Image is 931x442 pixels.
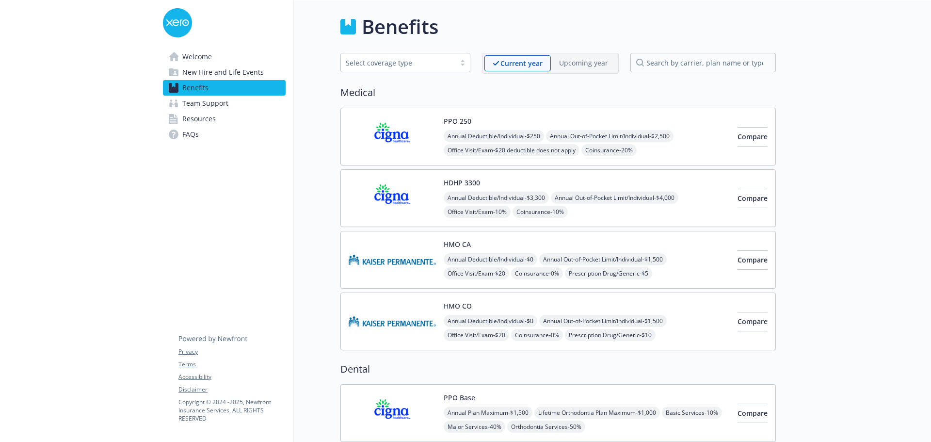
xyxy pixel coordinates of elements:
span: Compare [738,194,768,203]
span: Annual Deductible/Individual - $0 [444,253,537,265]
a: Resources [163,111,286,127]
span: Annual Out-of-Pocket Limit/Individual - $4,000 [551,192,678,204]
span: Compare [738,317,768,326]
button: Compare [738,250,768,270]
span: Basic Services - 10% [662,407,722,419]
a: Welcome [163,49,286,65]
div: Select coverage type [346,58,450,68]
a: Team Support [163,96,286,111]
button: HMO CO [444,301,472,311]
span: Office Visit/Exam - 10% [444,206,511,218]
span: Annual Out-of-Pocket Limit/Individual - $1,500 [539,315,667,327]
span: Orthodontia Services - 50% [507,421,585,433]
img: Kaiser Permanente of Colorado carrier logo [349,301,436,342]
a: Accessibility [178,373,285,381]
a: Terms [178,360,285,369]
span: Welcome [182,49,212,65]
a: New Hire and Life Events [163,65,286,80]
p: Copyright © 2024 - 2025 , Newfront Insurance Services, ALL RIGHTS RESERVED [178,398,285,423]
button: HDHP 3300 [444,178,480,188]
span: Office Visit/Exam - $20 deductible does not apply [444,144,579,156]
button: Compare [738,127,768,147]
img: CIGNA carrier logo [349,116,436,157]
h2: Medical [340,85,776,100]
span: New Hire and Life Events [182,65,264,80]
span: Team Support [182,96,228,111]
span: Compare [738,409,768,418]
span: Annual Deductible/Individual - $3,300 [444,192,549,204]
p: Current year [500,58,543,68]
button: Compare [738,404,768,423]
span: Compare [738,255,768,264]
img: CIGNA carrier logo [349,178,436,219]
span: FAQs [182,127,199,142]
a: Privacy [178,347,285,356]
span: Compare [738,132,768,141]
span: Annual Out-of-Pocket Limit/Individual - $2,500 [546,130,674,142]
a: Benefits [163,80,286,96]
img: CIGNA carrier logo [349,393,436,434]
input: search by carrier, plan name or type [630,53,776,72]
span: Annual Out-of-Pocket Limit/Individual - $1,500 [539,253,667,265]
button: Compare [738,312,768,331]
span: Coinsurance - 20% [581,144,637,156]
span: Annual Deductible/Individual - $250 [444,130,544,142]
span: Coinsurance - 0% [511,329,563,341]
span: Resources [182,111,216,127]
span: Prescription Drug/Generic - $5 [565,267,652,279]
span: Coinsurance - 10% [513,206,568,218]
span: Benefits [182,80,209,96]
span: Upcoming year [551,55,616,71]
p: Upcoming year [559,58,608,68]
a: Disclaimer [178,385,285,394]
h1: Benefits [362,12,438,41]
span: Office Visit/Exam - $20 [444,329,509,341]
a: FAQs [163,127,286,142]
span: Major Services - 40% [444,421,505,433]
button: Compare [738,189,768,208]
span: Prescription Drug/Generic - $10 [565,329,656,341]
button: PPO 250 [444,116,471,126]
span: Office Visit/Exam - $20 [444,267,509,279]
span: Annual Plan Maximum - $1,500 [444,407,532,419]
img: Kaiser Permanente Insurance Company carrier logo [349,239,436,280]
button: HMO CA [444,239,471,249]
span: Coinsurance - 0% [511,267,563,279]
span: Lifetime Orthodontia Plan Maximum - $1,000 [534,407,660,419]
span: Annual Deductible/Individual - $0 [444,315,537,327]
h2: Dental [340,362,776,377]
button: PPO Base [444,393,475,403]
